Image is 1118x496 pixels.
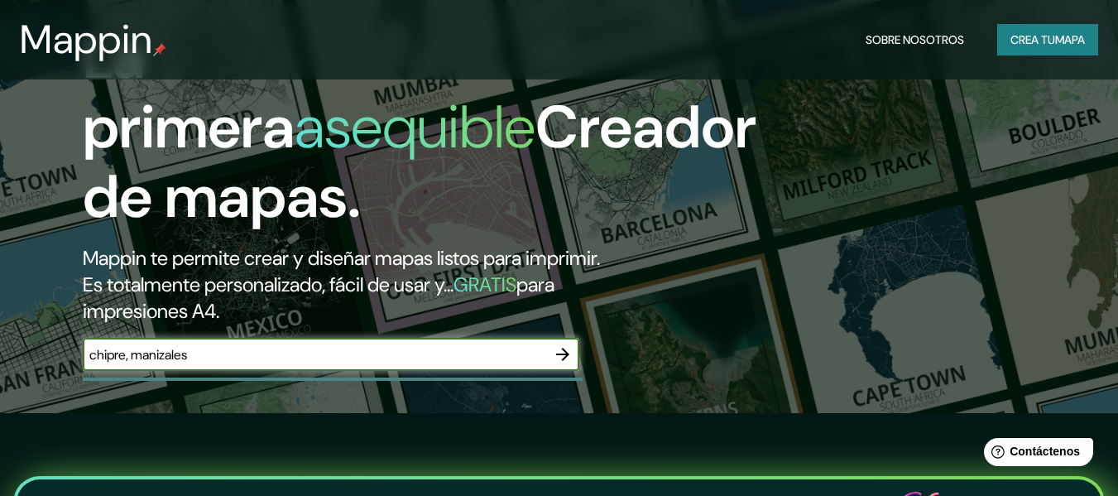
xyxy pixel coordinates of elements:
[971,431,1100,478] iframe: Lanzador de widgets de ayuda
[295,89,535,166] font: asequible
[83,89,756,235] font: Creador de mapas.
[997,24,1098,55] button: Crea tumapa
[83,272,453,297] font: Es totalmente personalizado, fácil de usar y...
[83,345,546,364] input: Elige tu lugar favorito
[153,43,166,56] img: pin de mapeo
[83,19,295,166] font: La primera
[1055,32,1085,47] font: mapa
[1010,32,1055,47] font: Crea tu
[20,13,153,65] font: Mappin
[859,24,971,55] button: Sobre nosotros
[453,272,516,297] font: GRATIS
[866,32,964,47] font: Sobre nosotros
[83,272,554,324] font: para impresiones A4.
[83,245,600,271] font: Mappin te permite crear y diseñar mapas listos para imprimir.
